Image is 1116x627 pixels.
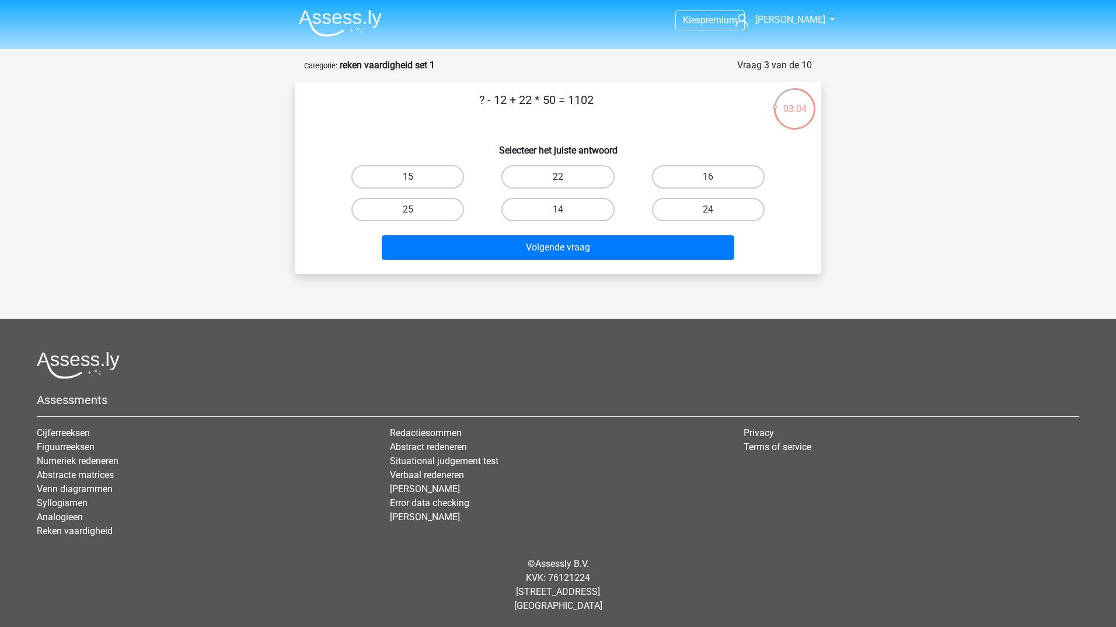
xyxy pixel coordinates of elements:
[652,198,765,221] label: 24
[28,548,1088,622] div: © KVK: 76121224 [STREET_ADDRESS] [GEOGRAPHIC_DATA]
[37,511,83,522] a: Analogieen
[37,393,1079,407] h5: Assessments
[351,198,464,221] label: 25
[390,511,460,522] a: [PERSON_NAME]
[37,497,88,508] a: Syllogismen
[37,427,90,438] a: Cijferreeksen
[700,15,737,26] span: premium
[37,469,114,480] a: Abstracte matrices
[755,14,825,25] span: [PERSON_NAME]
[390,483,460,494] a: [PERSON_NAME]
[351,165,464,189] label: 15
[37,455,118,466] a: Numeriek redeneren
[737,58,812,72] div: Vraag 3 van de 10
[313,135,803,156] h6: Selecteer het juiste antwoord
[304,61,337,70] small: Categorie:
[676,12,744,28] a: Kiespremium
[744,441,811,452] a: Terms of service
[382,235,735,260] button: Volgende vraag
[390,427,462,438] a: Redactiesommen
[37,525,113,537] a: Reken vaardigheid
[390,469,464,480] a: Verbaal redeneren
[773,87,817,116] div: 03:04
[37,441,95,452] a: Figuurreeksen
[535,558,589,569] a: Assessly B.V.
[299,9,382,37] img: Assessly
[340,60,435,71] strong: reken vaardigheid set 1
[37,351,120,379] img: Assessly logo
[390,497,469,508] a: Error data checking
[501,198,614,221] label: 14
[390,441,467,452] a: Abstract redeneren
[744,427,774,438] a: Privacy
[390,455,498,466] a: Situational judgement test
[313,91,759,126] p: ? - 12 + 22 * 50 = 1102
[731,13,826,27] a: [PERSON_NAME]
[37,483,113,494] a: Venn diagrammen
[501,165,614,189] label: 22
[652,165,765,189] label: 16
[683,15,700,26] span: Kies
